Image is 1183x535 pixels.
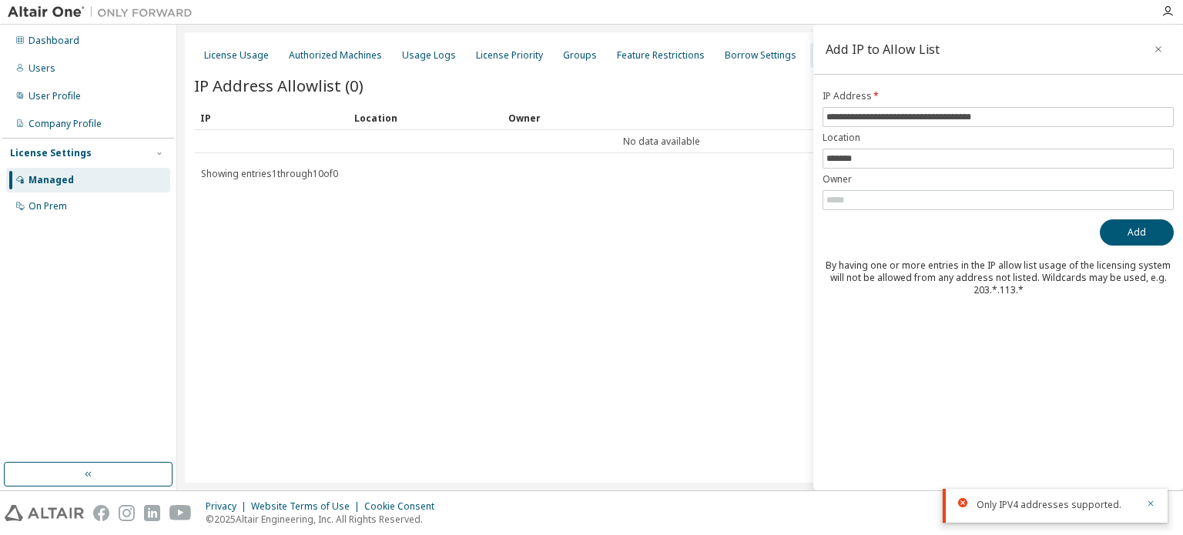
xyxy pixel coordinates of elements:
[617,49,705,62] div: Feature Restrictions
[823,132,1174,144] label: Location
[823,173,1174,186] label: Owner
[206,500,251,513] div: Privacy
[251,500,364,513] div: Website Terms of Use
[28,174,74,186] div: Managed
[206,513,444,526] p: © 2025 Altair Engineering, Inc. All Rights Reserved.
[289,49,382,62] div: Authorized Machines
[823,259,1174,296] div: By having one or more entries in the IP allow list usage of the licensing system will not be allo...
[194,130,1129,153] td: No data available
[28,200,67,212] div: On Prem
[364,500,444,513] div: Cookie Consent
[1100,219,1174,246] button: Add
[5,505,84,521] img: altair_logo.svg
[28,90,81,102] div: User Profile
[169,505,192,521] img: youtube.svg
[93,505,109,521] img: facebook.svg
[201,167,338,180] span: Showing entries 1 through 10 of 0
[977,498,1137,512] div: Only IPV4 addresses supported.
[28,35,79,47] div: Dashboard
[144,505,160,521] img: linkedin.svg
[354,105,496,130] div: Location
[402,49,456,62] div: Usage Logs
[8,5,200,20] img: Altair One
[826,43,940,55] div: Add IP to Allow List
[476,49,543,62] div: License Priority
[563,49,597,62] div: Groups
[28,118,102,130] div: Company Profile
[725,49,796,62] div: Borrow Settings
[28,62,55,75] div: Users
[823,90,1174,102] label: IP Address
[204,49,269,62] div: License Usage
[10,147,92,159] div: License Settings
[508,105,1123,130] div: Owner
[200,105,342,130] div: IP
[194,75,364,96] span: IP Address Allowlist (0)
[119,505,135,521] img: instagram.svg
